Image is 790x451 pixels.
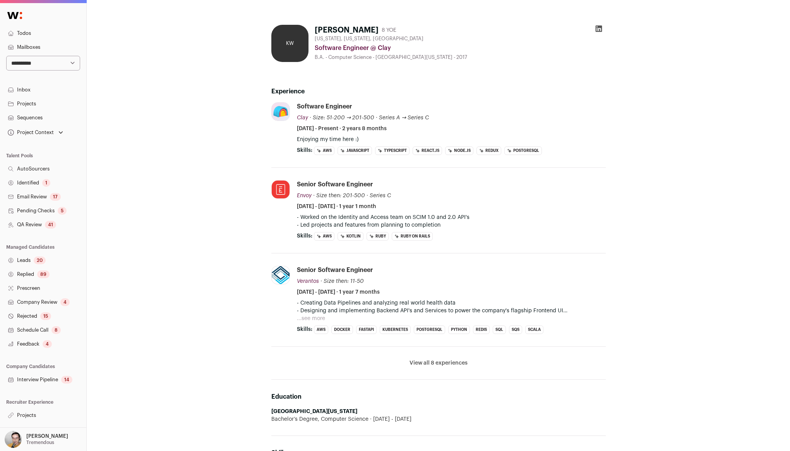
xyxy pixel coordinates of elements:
[314,325,328,334] li: AWS
[26,433,68,439] p: [PERSON_NAME]
[297,180,373,189] div: Senior Software Engineer
[379,115,429,120] span: Series A → Series C
[297,307,606,315] p: - Designing and implementing Backend API's and Services to power the company's flagship Frontend UI
[314,232,334,241] li: AWS
[368,415,411,423] span: [DATE] - [DATE]
[271,87,606,96] h2: Experience
[413,146,442,155] li: React.js
[525,325,543,334] li: Scala
[297,146,312,154] span: Skills:
[297,221,606,229] p: - Led projects and features from planning to completion
[3,431,70,448] button: Open dropdown
[58,207,67,215] div: 5
[473,325,490,334] li: Redis
[60,298,70,306] div: 4
[493,325,506,334] li: SQL
[297,203,376,210] span: [DATE] - [DATE] · 1 year 1 month
[43,340,52,348] div: 4
[509,325,522,334] li: SQS
[297,125,387,133] span: [DATE] - Present · 2 years 8 months
[392,232,433,241] li: Ruby on Rails
[45,221,56,229] div: 41
[297,315,325,322] button: ...see more
[271,392,606,401] h2: Education
[445,146,473,155] li: Node.js
[414,325,445,334] li: PostgreSQL
[315,36,423,42] span: [US_STATE], [US_STATE], [GEOGRAPHIC_DATA]
[380,325,411,334] li: Kubernetes
[6,129,54,136] div: Project Context
[297,288,380,296] span: [DATE] - [DATE] · 1 year 7 months
[26,439,54,446] p: Tremendous
[61,376,72,384] div: 14
[272,266,290,284] img: 7e6978dc8a00e493709036c68015790a2b9089328d33e8d0d067787a1eadf2b9.png
[297,232,312,240] span: Skills:
[297,193,312,198] span: Envoy
[367,232,389,241] li: Ruby
[314,146,334,155] li: AWS
[50,193,61,201] div: 17
[272,181,290,198] img: 8213d608a8da7115cf230094591d0f11db8c487d80f1d38ebb066b5e5ceabdc8.jpg
[272,103,290,120] img: 5cba2512140d16cc5883c0f8f76f2ec3f5f6b26897091b275735956a24a05636.jpg
[297,213,606,221] p: - Worked on the Identity and Access team on SCIM 1.0 and 2.0 API's
[297,136,606,143] p: Enjoying my time here :)
[297,115,308,120] span: Clay
[271,409,357,414] strong: [GEOGRAPHIC_DATA][US_STATE]
[297,325,312,333] span: Skills:
[320,279,364,284] span: · Size then: 11-50
[271,415,606,423] div: Bachelor’s Degree, Computer Science
[476,146,501,155] li: Redux
[338,146,372,155] li: JavaScript
[40,312,51,320] div: 15
[313,193,365,198] span: · Size then: 201-500
[37,270,50,278] div: 89
[376,114,377,122] span: ·
[331,325,353,334] li: Docker
[297,266,373,274] div: Senior Software Engineer
[297,279,319,284] span: Verantos
[448,325,470,334] li: Python
[367,192,368,200] span: ·
[504,146,542,155] li: PostgreSQL
[42,179,50,187] div: 1
[356,325,377,334] li: FastAPI
[370,193,391,198] span: Series C
[315,43,606,53] div: Software Engineer @ Clay
[315,54,606,60] div: B.A. - Computer Science - [GEOGRAPHIC_DATA][US_STATE] - 2017
[297,102,352,111] div: Software Engineer
[310,115,375,120] span: · Size: 51-200 → 201-500
[382,26,396,34] div: 8 YOE
[3,8,26,23] img: Wellfound
[51,326,61,334] div: 8
[297,299,606,307] p: - Creating Data Pipelines and analyzing real world health data
[271,25,308,62] div: KW
[375,146,410,155] li: TypeScript
[315,25,379,36] h1: [PERSON_NAME]
[6,127,65,138] button: Open dropdown
[34,256,46,264] div: 20
[338,232,363,241] li: Kotlin
[5,431,22,448] img: 144000-medium_jpg
[410,359,468,367] button: View all 8 experiences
